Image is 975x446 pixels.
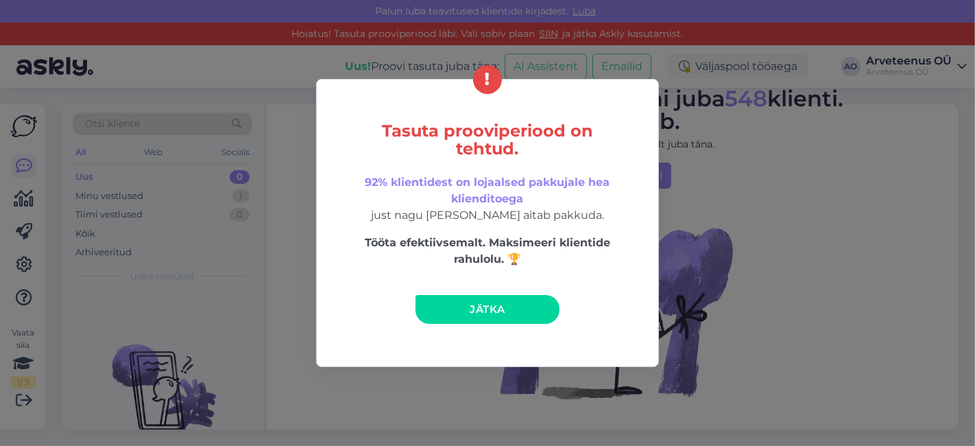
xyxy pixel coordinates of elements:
h5: Tasuta prooviperiood on tehtud. [346,122,629,158]
p: Tööta efektiivsemalt. Maksimeeri klientide rahulolu. 🏆 [346,235,629,268]
span: 92% klientidest on lojaalsed pakkujale hea klienditoega [365,176,610,205]
span: Jätka [470,303,505,316]
p: just nagu [PERSON_NAME] aitab pakkuda. [346,174,629,224]
a: Jätka [416,295,559,324]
